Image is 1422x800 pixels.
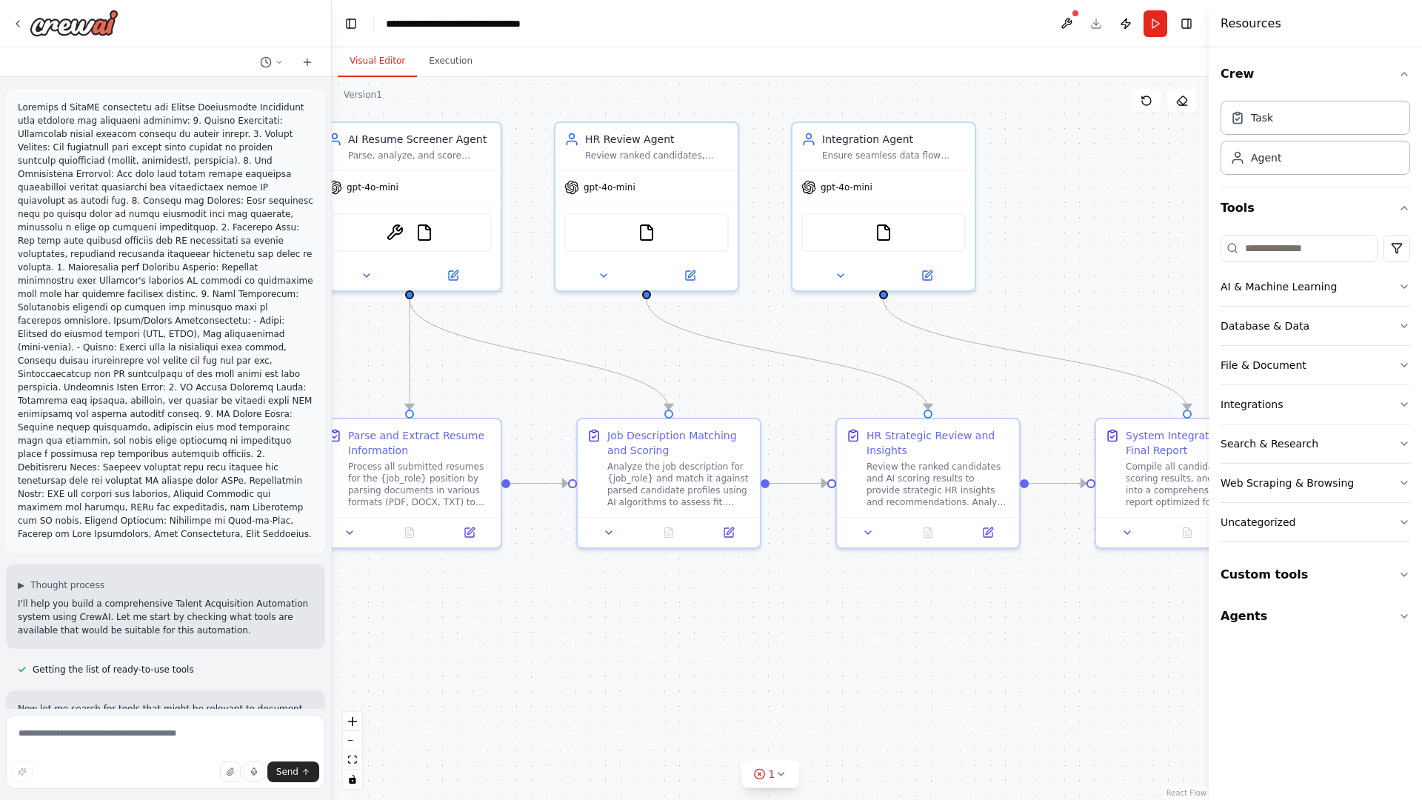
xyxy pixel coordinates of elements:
button: AI & Machine Learning [1221,267,1410,306]
button: fit view [343,750,362,770]
button: No output available [638,524,701,541]
div: Integrations [1221,397,1283,412]
span: Thought process [30,579,104,591]
button: zoom out [343,731,362,750]
div: Uncategorized [1221,515,1295,530]
div: Version 1 [344,89,382,101]
g: Edge from c2cbbf99-f717-439d-8076-3872fc1321d2 to e861354f-8c12-4376-b487-4b26fd861199 [402,299,417,410]
div: Parse, analyze, and score resumes against job descriptions using advanced NLP and document proces... [348,150,492,161]
a: React Flow attribution [1166,789,1206,797]
button: 1 [742,761,799,788]
button: Click to speak your automation idea [244,761,264,782]
div: Compile all candidate data, scoring results, and HR insights into a comprehensive final report op... [1126,461,1269,508]
span: gpt-4o-mini [584,181,635,193]
p: I'll help you build a comprehensive Talent Acquisition Automation system using CrewAI. Let me sta... [18,597,313,637]
img: FileReadTool [638,224,655,241]
g: Edge from e566dddf-da99-41fa-98e9-e247ed675be3 to 63ca564f-d42b-413c-a039-117c34ec1a57 [876,299,1195,410]
button: File & Document [1221,346,1410,384]
button: Improve this prompt [12,761,33,782]
button: No output available [897,524,960,541]
button: toggle interactivity [343,770,362,789]
div: Web Scraping & Browsing [1221,476,1354,490]
img: FileReadTool [875,224,892,241]
button: Upload files [220,761,241,782]
button: Hide right sidebar [1176,13,1197,34]
div: HR Review AgentReview ranked candidates, analyze screening results, and provide strategic insight... [554,121,739,292]
div: AI & Machine Learning [1221,279,1337,294]
div: Integration AgentEnsure seamless data flow between the talent acquisition automation and existing... [791,121,976,292]
div: System Integration and Final ReportCompile all candidate data, scoring results, and HR insights i... [1095,418,1280,549]
g: Edge from 01ba1663-ae95-4fad-9738-1c92868b7818 to 5e364958-8410-44a7-97d8-e86a197deae2 [639,299,935,410]
button: Execution [417,46,484,77]
button: Hide left sidebar [341,13,361,34]
div: Tools [1221,229,1410,554]
button: Open in side panel [962,524,1013,541]
button: Tools [1221,187,1410,229]
nav: breadcrumb [386,16,553,31]
button: Visual Editor [338,46,417,77]
button: Send [267,761,319,782]
button: zoom in [343,712,362,731]
div: Database & Data [1221,319,1309,333]
div: HR Strategic Review and InsightsReview the ranked candidates and AI scoring results to provide st... [835,418,1021,549]
h4: Resources [1221,15,1281,33]
span: Send [276,766,298,778]
div: Task [1251,110,1273,125]
span: Getting the list of ready-to-use tools [33,664,194,676]
span: gpt-4o-mini [821,181,872,193]
div: Agent [1251,150,1281,165]
div: AI Resume Screener AgentParse, analyze, and score resumes against job descriptions using advanced... [317,121,502,292]
div: Search & Research [1221,436,1318,451]
div: Ensure seamless data flow between the talent acquisition automation and existing HR systems. Crea... [822,150,966,161]
div: Parse and Extract Resume InformationProcess all submitted resumes for the {job_role} position by ... [317,418,502,549]
div: File & Document [1221,358,1306,373]
div: Analyze the job description for {job_role} and match it against parsed candidate profiles using A... [607,461,751,508]
div: Review the ranked candidates and AI scoring results to provide strategic HR insights and recommen... [867,461,1010,508]
button: No output available [1156,524,1219,541]
img: Logo [30,10,118,36]
div: React Flow controls [343,712,362,789]
button: Custom tools [1221,554,1410,596]
button: Switch to previous chat [254,53,290,71]
div: HR Strategic Review and Insights [867,428,1010,458]
img: ContextualAIParseTool [386,224,404,241]
button: Agents [1221,596,1410,637]
button: Open in side panel [885,267,969,284]
button: Uncategorized [1221,503,1410,541]
div: Integration Agent [822,132,966,147]
div: Job Description Matching and ScoringAnalyze the job description for {job_role} and match it again... [576,418,761,549]
span: gpt-4o-mini [347,181,398,193]
p: Loremips d SitaME consectetu adi Elitse Doeiusmodte Incididunt utla etdolore mag aliquaeni admini... [18,101,313,541]
div: AI Resume Screener Agent [348,132,492,147]
img: FileReadTool [415,224,433,241]
button: Open in side panel [411,267,495,284]
button: Integrations [1221,385,1410,424]
div: Crew [1221,95,1410,187]
button: Open in side panel [648,267,732,284]
button: Open in side panel [703,524,754,541]
button: Search & Research [1221,424,1410,463]
g: Edge from c2cbbf99-f717-439d-8076-3872fc1321d2 to 4a5ab9d7-5f2e-4d6f-976a-445f1471908b [402,299,676,410]
div: Review ranked candidates, analyze screening results, and provide strategic insights for interview... [585,150,729,161]
g: Edge from 5e364958-8410-44a7-97d8-e86a197deae2 to 63ca564f-d42b-413c-a039-117c34ec1a57 [1029,476,1086,491]
button: No output available [378,524,441,541]
span: 1 [769,767,775,781]
span: ▶ [18,579,24,591]
button: Start a new chat [296,53,319,71]
div: HR Review Agent [585,132,729,147]
p: Now let me search for tools that might be relevant to document parsing and text processing: [18,702,313,729]
button: ▶Thought process [18,579,104,591]
div: Process all submitted resumes for the {job_role} position by parsing documents in various formats... [348,461,492,508]
g: Edge from e861354f-8c12-4376-b487-4b26fd861199 to 4a5ab9d7-5f2e-4d6f-976a-445f1471908b [510,476,568,491]
button: Web Scraping & Browsing [1221,464,1410,502]
button: Crew [1221,53,1410,95]
div: Parse and Extract Resume Information [348,428,492,458]
button: Database & Data [1221,307,1410,345]
div: System Integration and Final Report [1126,428,1269,458]
div: Job Description Matching and Scoring [607,428,751,458]
button: Open in side panel [444,524,495,541]
g: Edge from 4a5ab9d7-5f2e-4d6f-976a-445f1471908b to 5e364958-8410-44a7-97d8-e86a197deae2 [770,476,827,491]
